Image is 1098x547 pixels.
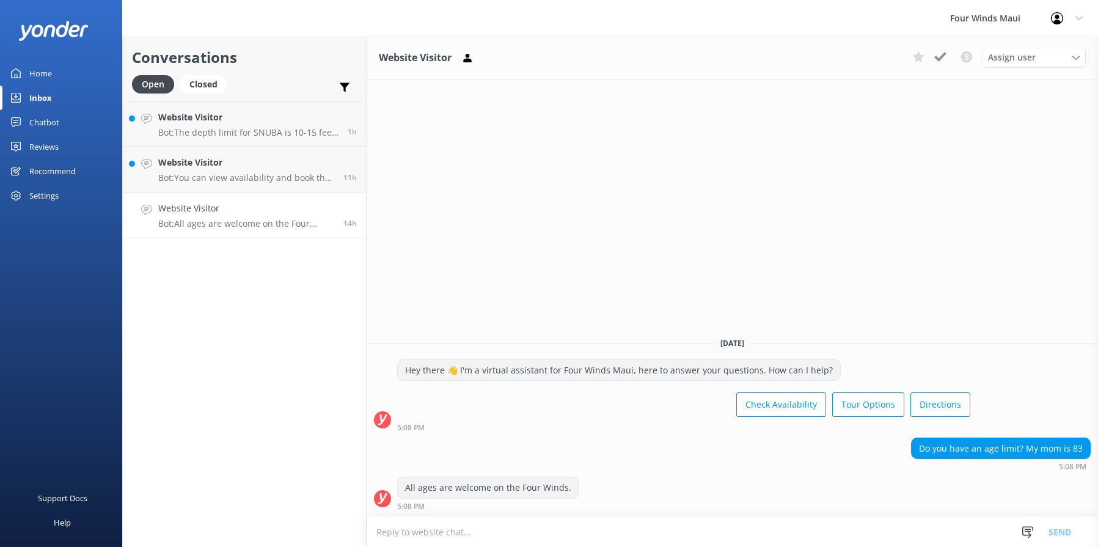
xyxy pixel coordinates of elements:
[910,392,970,417] button: Directions
[736,392,826,417] button: Check Availability
[397,424,425,431] strong: 5:08 PM
[158,156,334,169] h4: Website Visitor
[29,86,52,110] div: Inbox
[132,77,180,90] a: Open
[832,392,904,417] button: Tour Options
[988,51,1036,64] span: Assign user
[397,503,425,510] strong: 5:08 PM
[180,75,227,94] div: Closed
[343,172,357,183] span: Sep 24 2025 08:06pm (UTC -10:00) Pacific/Honolulu
[29,134,59,159] div: Reviews
[911,462,1091,471] div: Sep 24 2025 05:08pm (UTC -10:00) Pacific/Honolulu
[343,218,357,229] span: Sep 24 2025 05:08pm (UTC -10:00) Pacific/Honolulu
[912,438,1090,459] div: Do you have an age limit? My mom is 83
[713,338,752,348] span: [DATE]
[132,75,174,94] div: Open
[397,502,579,510] div: Sep 24 2025 05:08pm (UTC -10:00) Pacific/Honolulu
[29,110,59,134] div: Chatbot
[180,77,233,90] a: Closed
[123,147,366,193] a: Website VisitorBot:You can view availability and book the Snorkel Molokini Crater Tour online at ...
[158,202,334,215] h4: Website Visitor
[18,21,89,41] img: yonder-white-logo.png
[158,218,334,229] p: Bot: All ages are welcome on the Four Winds.
[982,48,1086,67] div: Assign User
[123,101,366,147] a: Website VisitorBot:The depth limit for SNUBA is 10-15 feet because the hose is only about 20 feet...
[123,193,366,238] a: Website VisitorBot:All ages are welcome on the Four Winds.14h
[158,127,339,138] p: Bot: The depth limit for SNUBA is 10-15 feet because the hose is only about 20 feet long.
[397,423,970,431] div: Sep 24 2025 05:08pm (UTC -10:00) Pacific/Honolulu
[348,127,357,137] span: Sep 25 2025 06:57am (UTC -10:00) Pacific/Honolulu
[38,486,87,510] div: Support Docs
[29,183,59,208] div: Settings
[379,50,452,66] h3: Website Visitor
[398,477,579,498] div: All ages are welcome on the Four Winds.
[158,111,339,124] h4: Website Visitor
[398,360,840,381] div: Hey there 👋 I'm a virtual assistant for Four Winds Maui, here to answer your questions. How can I...
[29,159,76,183] div: Recommend
[54,510,71,535] div: Help
[158,172,334,183] p: Bot: You can view availability and book the Snorkel Molokini Crater Tour online at [URL][DOMAIN_N...
[132,46,357,69] h2: Conversations
[1059,463,1086,471] strong: 5:08 PM
[29,61,52,86] div: Home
